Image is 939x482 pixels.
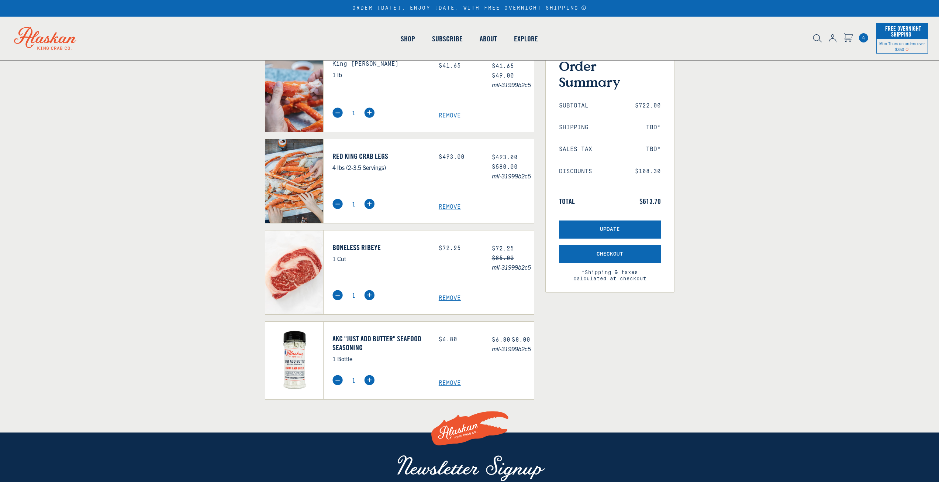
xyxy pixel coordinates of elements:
[364,107,374,118] img: plus
[597,251,623,257] span: Checkout
[813,34,822,42] img: search
[492,80,534,89] span: mil-31999b2c5
[332,199,343,209] img: minus
[559,168,592,175] span: Discounts
[439,245,481,252] div: $72.25
[505,18,546,60] a: Explore
[492,63,514,69] span: $41.65
[392,18,424,60] a: Shop
[332,243,428,252] a: Boneless Ribeye
[639,197,661,206] span: $613.70
[471,18,505,60] a: About
[559,58,661,90] h3: Order Summary
[439,62,481,69] div: $41.65
[492,336,510,343] span: $6.80
[364,375,374,385] img: plus
[439,154,481,161] div: $493.00
[559,245,661,263] button: Checkout
[332,375,343,385] img: minus
[364,199,374,209] img: plus
[439,112,534,119] a: Remove
[559,197,575,206] span: Total
[439,204,534,211] a: Remove
[559,263,661,282] span: *Shipping & taxes calculated at checkout
[829,34,836,42] img: account
[439,380,534,387] a: Remove
[492,255,514,261] s: $85.00
[492,262,534,272] span: mil-31999b2c5
[332,70,428,79] p: 1 lb
[332,334,428,352] a: AKC "Just Add Butter" Seafood Seasoning
[265,322,323,399] img: AKC "Just Add Butter" Seafood Seasoning - 1 Bottle
[265,230,323,314] img: Boneless Ribeye - 1 Cut
[559,124,588,131] span: Shipping
[492,171,534,181] span: mil-31999b2c5
[265,48,323,132] img: King Crab Knuckles - 1 lb
[635,168,661,175] span: $108.30
[512,336,530,343] s: $8.00
[332,152,428,161] a: Red King Crab Legs
[843,33,853,44] a: Cart
[4,17,87,60] img: Alaskan King Crab Co. logo
[559,221,661,239] button: Update
[492,72,514,79] s: $49.00
[859,33,868,42] span: 4
[332,254,428,263] p: 1 Cut
[635,102,661,109] span: $722.00
[905,47,909,52] span: Shipping Notice Icon
[424,18,471,60] a: Subscribe
[439,336,481,343] div: $6.80
[492,245,514,252] span: $72.25
[581,5,587,10] a: Announcement Bar Modal
[332,61,428,68] h3: King [PERSON_NAME]
[364,290,374,300] img: plus
[429,403,510,455] img: Alaskan King Crab Co. Logo
[879,41,925,52] span: Mon-Thurs on orders over $350
[492,164,518,170] s: $580.00
[492,344,534,353] span: mil-31999b2c5
[332,107,343,118] img: minus
[600,226,620,233] span: Update
[439,295,534,302] a: Remove
[332,290,343,300] img: minus
[265,139,323,223] img: Red King Crab Legs - 4 lbs (2-3.5 Servings)
[492,154,518,161] span: $493.00
[332,163,428,172] p: 4 lbs (2-3.5 Servings)
[332,354,428,363] p: 1 Bottle
[883,23,921,40] span: Free Overnight Shipping
[559,102,588,109] span: Subtotal
[352,5,587,11] div: ORDER [DATE], ENJOY [DATE] WITH FREE OVERNIGHT SHIPPING
[559,146,592,153] span: Sales Tax
[859,33,868,42] a: Cart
